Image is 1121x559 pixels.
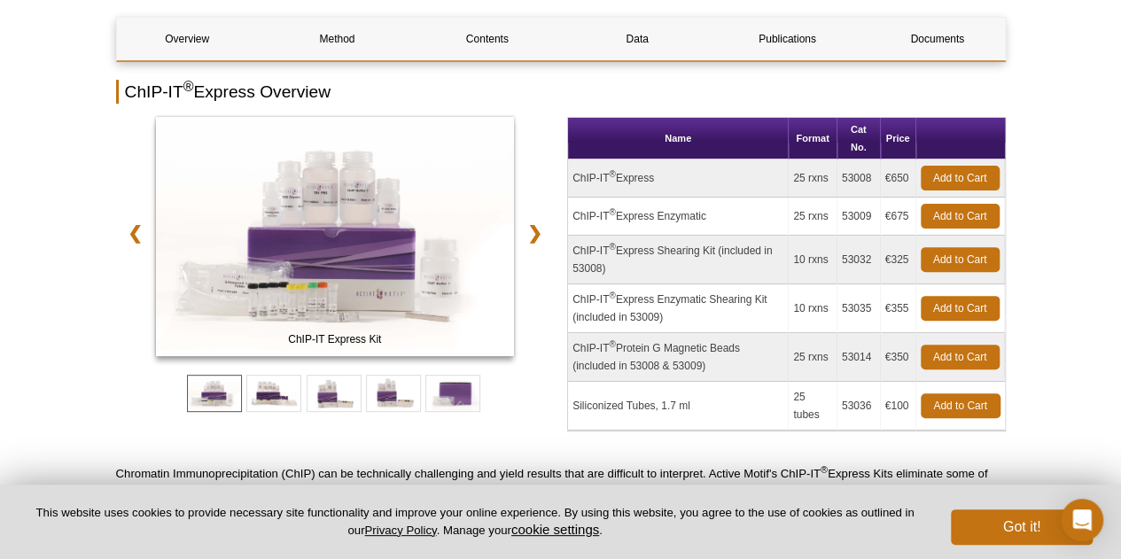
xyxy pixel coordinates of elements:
[416,18,557,60] a: Contents
[921,204,1000,229] a: Add to Cart
[609,291,615,300] sup: ®
[28,505,922,539] p: This website uses cookies to provide necessary site functionality and improve your online experie...
[609,207,615,217] sup: ®
[568,284,789,333] td: ChIP-IT Express Enzymatic Shearing Kit (included in 53009)
[789,236,837,284] td: 10 rxns
[837,382,881,431] td: 53036
[881,284,916,333] td: €355
[183,79,194,94] sup: ®
[789,118,837,159] th: Format
[921,247,1000,272] a: Add to Cart
[160,330,510,348] span: ChIP-IT Express Kit
[789,382,837,431] td: 25 tubes
[881,118,916,159] th: Price
[1061,499,1103,541] div: Open Intercom Messenger
[568,159,789,198] td: ChIP-IT Express
[516,213,554,253] a: ❯
[568,382,789,431] td: Siliconized Tubes, 1.7 ml
[837,333,881,382] td: 53014
[789,284,837,333] td: 10 rxns
[837,159,881,198] td: 53008
[921,393,1000,418] a: Add to Cart
[921,166,1000,190] a: Add to Cart
[837,198,881,236] td: 53009
[511,522,599,537] button: cookie settings
[789,333,837,382] td: 25 rxns
[568,333,789,382] td: ChIP-IT Protein G Magnetic Beads (included in 53008 & 53009)
[881,159,916,198] td: €650
[364,524,436,537] a: Privacy Policy
[116,465,1006,536] p: Chromatin Immunoprecipitation (ChIP) can be technically challenging and yield results that are di...
[881,198,916,236] td: €675
[881,236,916,284] td: €325
[116,80,1006,104] h2: ChIP-IT Express Overview
[609,242,615,252] sup: ®
[867,18,1008,60] a: Documents
[789,198,837,236] td: 25 rxns
[921,345,1000,369] a: Add to Cart
[156,117,515,356] img: ChIP-IT Express Kit
[821,464,828,475] sup: ®
[837,284,881,333] td: 53035
[789,159,837,198] td: 25 rxns
[609,169,615,179] sup: ®
[837,236,881,284] td: 53032
[267,18,408,60] a: Method
[837,118,881,159] th: Cat No.
[881,382,916,431] td: €100
[117,18,258,60] a: Overview
[568,236,789,284] td: ChIP-IT Express Shearing Kit (included in 53008)
[921,296,1000,321] a: Add to Cart
[609,339,615,349] sup: ®
[951,509,1093,545] button: Got it!
[717,18,858,60] a: Publications
[116,213,154,253] a: ❮
[568,198,789,236] td: ChIP-IT Express Enzymatic
[566,18,707,60] a: Data
[881,333,916,382] td: €350
[156,117,515,361] a: ChIP-IT Express Kit
[568,118,789,159] th: Name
